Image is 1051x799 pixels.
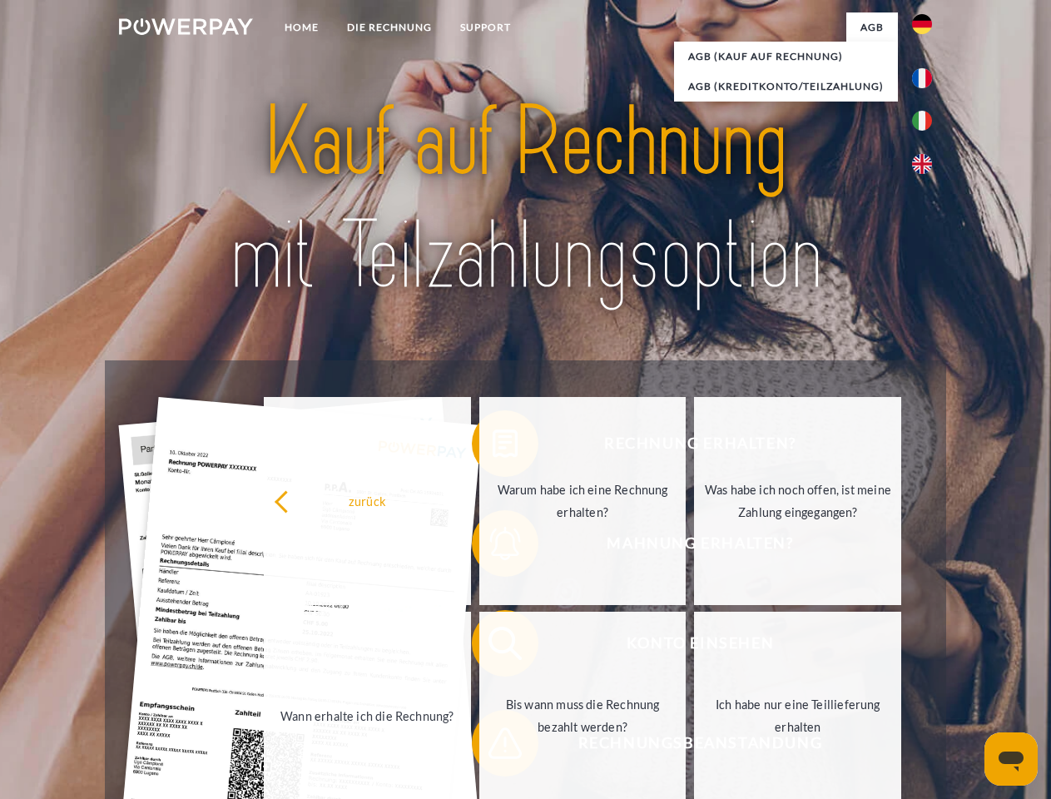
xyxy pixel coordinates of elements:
div: Warum habe ich eine Rechnung erhalten? [489,479,677,524]
a: SUPPORT [446,12,525,42]
img: fr [912,68,932,88]
a: Was habe ich noch offen, ist meine Zahlung eingegangen? [694,397,901,605]
div: Bis wann muss die Rechnung bezahlt werden? [489,693,677,738]
img: en [912,154,932,174]
iframe: Schaltfläche zum Öffnen des Messaging-Fensters [984,732,1038,786]
div: Wann erhalte ich die Rechnung? [274,704,461,727]
a: AGB (Kauf auf Rechnung) [674,42,898,72]
div: Ich habe nur eine Teillieferung erhalten [704,693,891,738]
a: Home [270,12,333,42]
img: it [912,111,932,131]
img: title-powerpay_de.svg [159,80,892,319]
div: Was habe ich noch offen, ist meine Zahlung eingegangen? [704,479,891,524]
div: zurück [274,489,461,512]
a: DIE RECHNUNG [333,12,446,42]
a: AGB (Kreditkonto/Teilzahlung) [674,72,898,102]
a: agb [846,12,898,42]
img: logo-powerpay-white.svg [119,18,253,35]
img: de [912,14,932,34]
